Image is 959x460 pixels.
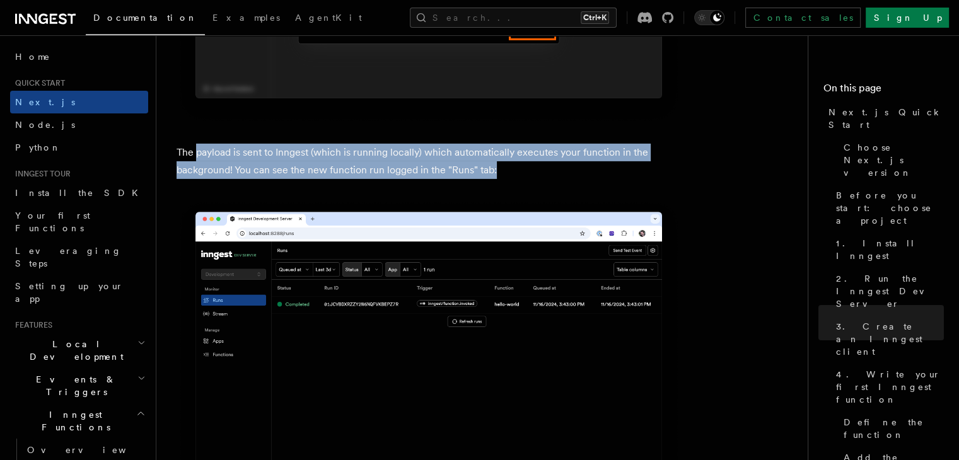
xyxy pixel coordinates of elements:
a: Home [10,45,148,68]
span: Home [15,50,50,63]
span: Next.js Quick Start [828,106,944,131]
span: AgentKit [295,13,362,23]
a: Install the SDK [10,181,148,204]
span: Inngest tour [10,169,71,179]
span: Choose Next.js version [844,141,944,179]
span: Events & Triggers [10,373,137,398]
span: Python [15,142,61,152]
a: 2. Run the Inngest Dev Server [831,267,944,315]
a: 1. Install Inngest [831,232,944,267]
span: Documentation [93,13,197,23]
span: Next.js [15,97,75,107]
a: Sign Up [866,8,949,28]
a: Define the function [839,411,944,446]
span: 1. Install Inngest [836,237,944,262]
h4: On this page [823,81,944,101]
a: Examples [205,4,288,34]
span: Your first Functions [15,210,90,233]
a: Leveraging Steps [10,239,148,275]
a: Before you start: choose a project [831,184,944,232]
button: Search...Ctrl+K [410,8,617,28]
button: Events & Triggers [10,368,148,403]
button: Toggle dark mode [694,10,724,25]
span: Quick start [10,78,65,88]
a: 3. Create an Inngest client [831,315,944,363]
span: 2. Run the Inngest Dev Server [836,272,944,310]
a: 4. Write your first Inngest function [831,363,944,411]
span: Local Development [10,338,137,363]
span: Overview [27,445,157,455]
button: Local Development [10,333,148,368]
p: The payload is sent to Inngest (which is running locally) which automatically executes your funct... [177,144,681,179]
span: Examples [212,13,280,23]
a: Node.js [10,113,148,136]
span: Features [10,320,52,330]
span: Inngest Functions [10,408,136,434]
span: Leveraging Steps [15,246,122,268]
a: Next.js [10,91,148,113]
span: 4. Write your first Inngest function [836,368,944,406]
button: Inngest Functions [10,403,148,439]
a: Documentation [86,4,205,35]
span: Before you start: choose a project [836,189,944,227]
a: Python [10,136,148,159]
span: Setting up your app [15,281,124,304]
span: Define the function [844,416,944,441]
a: Next.js Quick Start [823,101,944,136]
a: Choose Next.js version [839,136,944,184]
a: Your first Functions [10,204,148,239]
a: Setting up your app [10,275,148,310]
a: AgentKit [288,4,369,34]
a: Contact sales [745,8,861,28]
span: 3. Create an Inngest client [836,320,944,358]
span: Node.js [15,120,75,130]
kbd: Ctrl+K [581,11,609,24]
span: Install the SDK [15,188,146,198]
